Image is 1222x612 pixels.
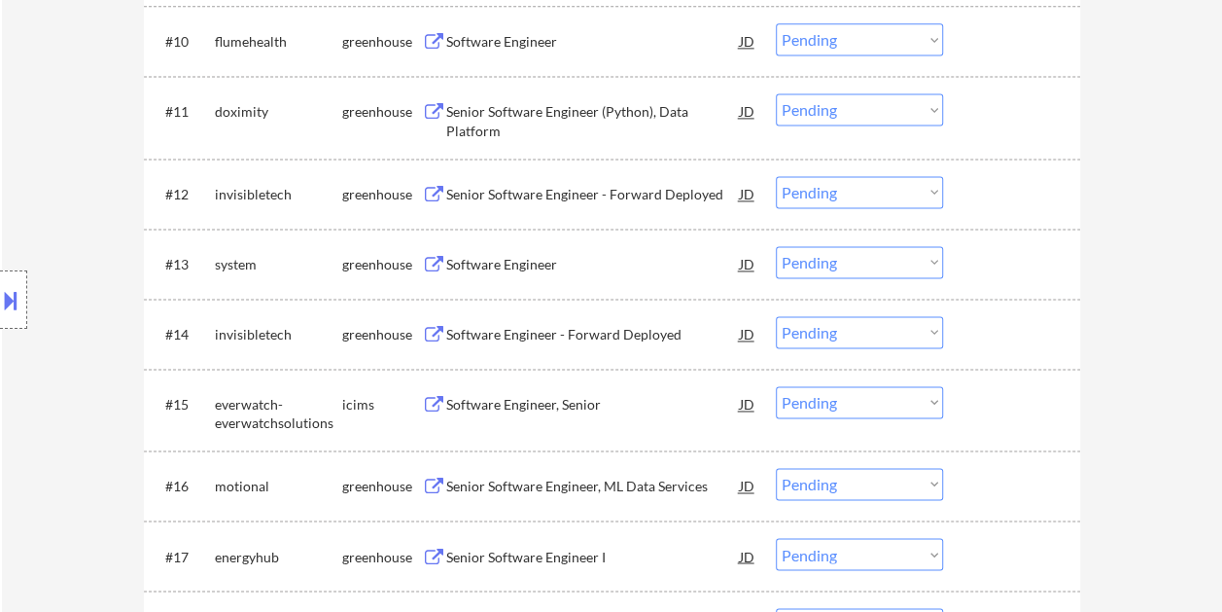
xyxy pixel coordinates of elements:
[215,547,342,566] div: energyhub
[446,102,740,140] div: Senior Software Engineer (Python), Data Platform
[446,395,740,414] div: Software Engineer, Senior
[738,176,757,211] div: JD
[165,102,199,122] div: #11
[738,468,757,503] div: JD
[446,255,740,274] div: Software Engineer
[342,32,422,52] div: greenhouse
[165,32,199,52] div: #10
[738,246,757,281] div: JD
[446,185,740,204] div: Senior Software Engineer - Forward Deployed
[215,477,342,496] div: motional
[738,316,757,351] div: JD
[342,477,422,496] div: greenhouse
[446,32,740,52] div: Software Engineer
[738,23,757,58] div: JD
[342,395,422,414] div: icims
[165,547,199,566] div: #17
[738,93,757,128] div: JD
[738,386,757,421] div: JD
[342,547,422,566] div: greenhouse
[738,538,757,573] div: JD
[446,477,740,496] div: Senior Software Engineer, ML Data Services
[342,325,422,344] div: greenhouse
[165,477,199,496] div: #16
[446,547,740,566] div: Senior Software Engineer I
[342,102,422,122] div: greenhouse
[215,32,342,52] div: flumehealth
[446,325,740,344] div: Software Engineer - Forward Deployed
[342,185,422,204] div: greenhouse
[342,255,422,274] div: greenhouse
[215,102,342,122] div: doximity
